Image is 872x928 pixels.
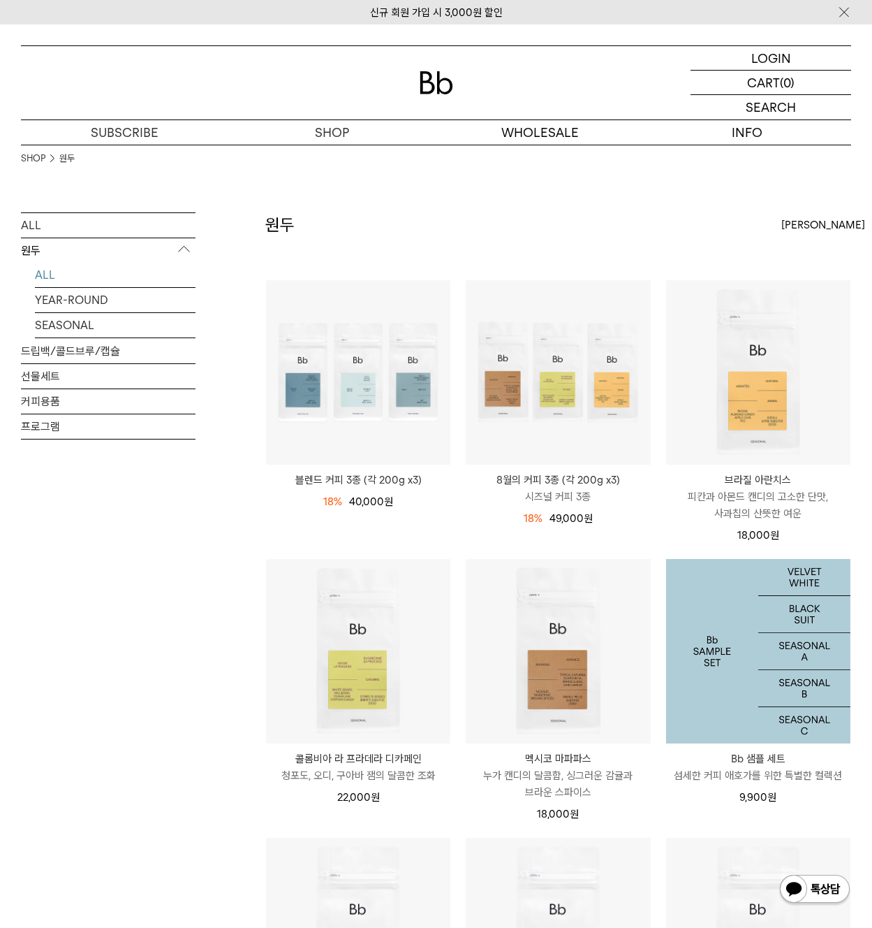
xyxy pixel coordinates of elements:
[266,472,450,488] a: 블렌드 커피 3종 (각 200g x3)
[21,120,228,145] a: SUBSCRIBE
[584,512,593,525] span: 원
[266,751,450,767] p: 콜롬비아 라 프라데라 디카페인
[349,495,393,508] span: 40,000
[436,120,644,145] p: WHOLESALE
[21,389,195,414] a: 커피용품
[266,559,450,744] img: 콜롬비아 라 프라데라 디카페인
[323,493,342,510] div: 18%
[666,280,850,465] img: 브라질 아란치스
[466,559,650,744] img: 멕시코 마파파스
[35,288,195,312] a: YEAR-ROUND
[21,152,45,166] a: SHOP
[21,339,195,363] a: 드립백/콜드브루/캡슐
[666,472,850,488] p: 브라질 아란치스
[466,751,650,801] a: 멕시코 마파파스 누가 캔디의 달콤함, 싱그러운 감귤과 브라운 스파이스
[666,767,850,784] p: 섬세한 커피 애호가를 위한 특별한 컬렉션
[737,529,779,542] span: 18,000
[770,529,779,542] span: 원
[266,751,450,784] a: 콜롬비아 라 프라데라 디카페인 청포도, 오디, 구아바 잼의 달콤한 조화
[371,791,380,804] span: 원
[781,217,865,233] span: [PERSON_NAME]
[778,873,851,907] img: 카카오톡 채널 1:1 채팅 버튼
[266,767,450,784] p: 청포도, 오디, 구아바 잼의 달콤한 조화
[537,808,579,820] span: 18,000
[466,472,650,505] a: 8월의 커피 3종 (각 200g x3) 시즈널 커피 3종
[35,313,195,338] a: SEASONAL
[265,213,295,237] h2: 원두
[666,751,850,784] a: Bb 샘플 세트 섬세한 커피 애호가를 위한 특별한 컬렉션
[751,46,791,70] p: LOGIN
[690,46,851,71] a: LOGIN
[549,512,593,525] span: 49,000
[35,263,195,287] a: ALL
[466,488,650,505] p: 시즈널 커피 3종
[570,808,579,820] span: 원
[747,71,780,94] p: CART
[524,510,542,527] div: 18%
[666,751,850,767] p: Bb 샘플 세트
[59,152,75,166] a: 원두
[21,414,195,439] a: 프로그램
[466,767,650,801] p: 누가 캔디의 달콤함, 싱그러운 감귤과 브라운 스파이스
[666,559,850,744] img: 1000000330_add2_017.jpg
[370,6,503,19] a: 신규 회원 가입 시 3,000원 할인
[466,280,650,465] img: 8월의 커피 3종 (각 200g x3)
[21,364,195,389] a: 선물세트
[228,120,436,145] a: SHOP
[690,71,851,95] a: CART (0)
[666,472,850,522] a: 브라질 아란치스 피칸과 아몬드 캔디의 고소한 단맛, 사과칩의 산뜻한 여운
[644,120,851,145] p: INFO
[666,488,850,522] p: 피칸과 아몬드 캔디의 고소한 단맛, 사과칩의 산뜻한 여운
[21,213,195,238] a: ALL
[21,238,195,263] p: 원두
[466,472,650,488] p: 8월의 커피 3종 (각 200g x3)
[266,280,450,465] img: 블렌드 커피 3종 (각 200g x3)
[746,95,796,119] p: SEARCH
[466,751,650,767] p: 멕시코 마파파스
[337,791,380,804] span: 22,000
[420,71,453,94] img: 로고
[767,791,776,804] span: 원
[780,71,795,94] p: (0)
[384,495,393,508] span: 원
[739,791,776,804] span: 9,900
[666,559,850,744] a: Bb 샘플 세트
